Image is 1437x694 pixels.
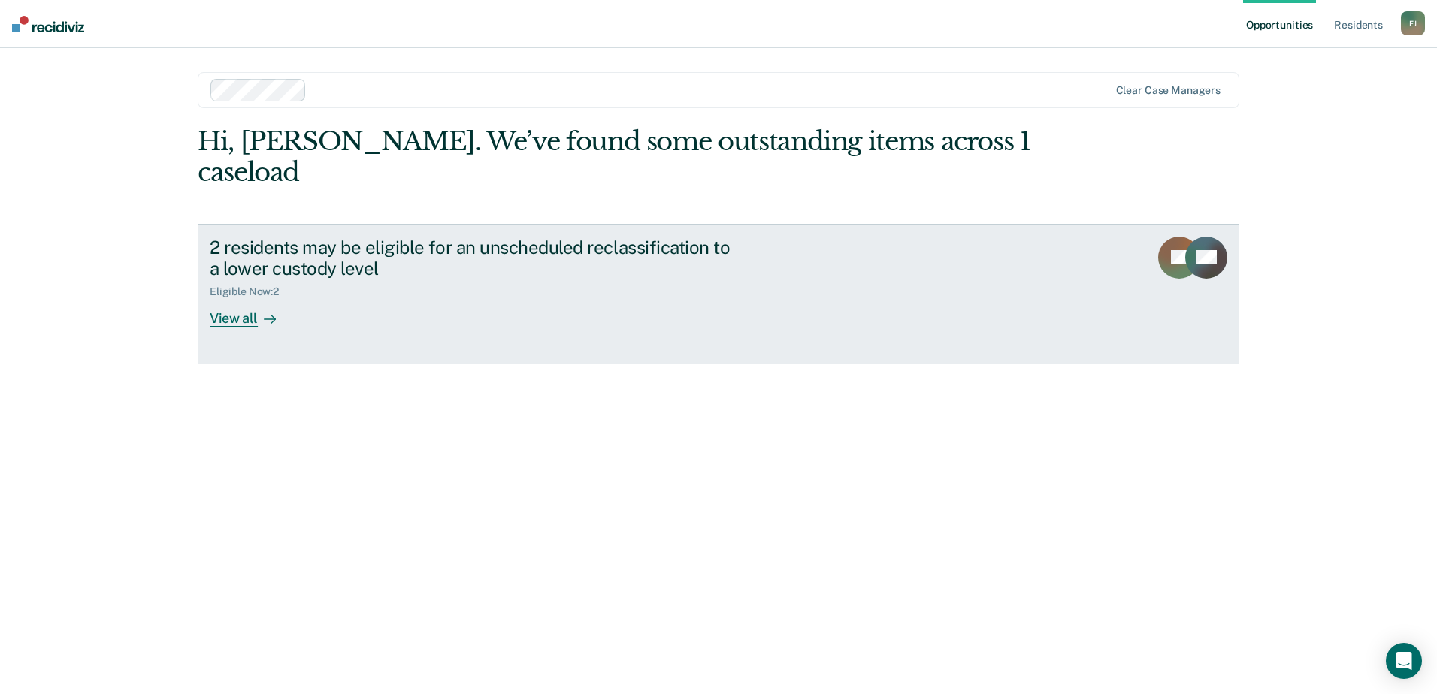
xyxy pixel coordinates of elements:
div: Clear case managers [1116,84,1221,97]
img: Recidiviz [12,16,84,32]
div: Open Intercom Messenger [1386,643,1422,679]
button: FJ [1401,11,1425,35]
div: Hi, [PERSON_NAME]. We’ve found some outstanding items across 1 caseload [198,126,1031,188]
div: Eligible Now : 2 [210,285,291,298]
a: 2 residents may be eligible for an unscheduled reclassification to a lower custody levelEligible ... [198,224,1239,364]
div: View all [210,298,294,327]
div: F J [1401,11,1425,35]
div: 2 residents may be eligible for an unscheduled reclassification to a lower custody level [210,237,737,280]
